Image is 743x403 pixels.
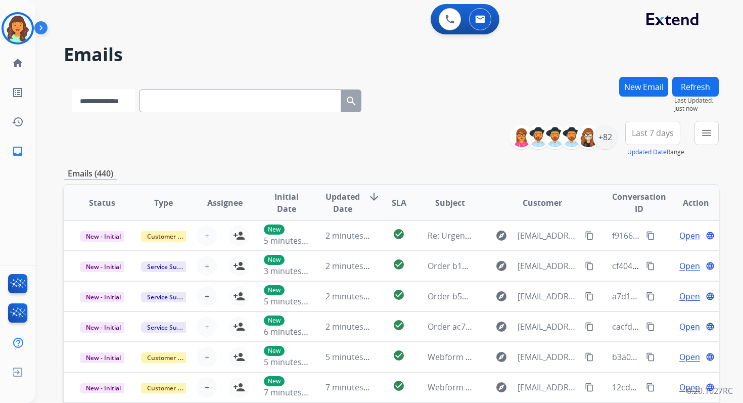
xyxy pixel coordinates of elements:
[518,290,579,302] span: [EMAIL_ADDRESS][DOMAIN_NAME]
[428,260,596,272] span: Order b1ef167d-b963-4f89-8881-fdfffca7f4ee
[12,116,24,128] mat-icon: history
[233,230,245,242] mat-icon: person_add
[393,349,405,362] mat-icon: check_circle
[585,383,594,392] mat-icon: content_copy
[687,385,733,397] p: 0.20.1027RC
[326,382,380,393] span: 7 minutes ago
[264,316,285,326] p: New
[657,185,719,220] th: Action
[518,351,579,363] span: [EMAIL_ADDRESS][DOMAIN_NAME]
[674,105,719,113] span: Just now
[393,228,405,240] mat-icon: check_circle
[141,231,207,242] span: Customer Support
[80,352,127,363] span: New - Initial
[64,167,117,180] p: Emails (440)
[326,321,380,332] span: 2 minutes ago
[197,377,217,397] button: +
[706,261,715,271] mat-icon: language
[233,290,245,302] mat-icon: person_add
[205,321,209,333] span: +
[701,127,713,139] mat-icon: menu
[706,352,715,362] mat-icon: language
[523,197,562,209] span: Customer
[64,44,719,65] h2: Emails
[141,383,207,393] span: Customer Support
[646,231,655,240] mat-icon: content_copy
[326,351,380,363] span: 5 minutes ago
[585,292,594,301] mat-icon: content_copy
[345,95,357,107] mat-icon: search
[264,255,285,265] p: New
[646,352,655,362] mat-icon: content_copy
[646,292,655,301] mat-icon: content_copy
[233,260,245,272] mat-icon: person_add
[428,230,617,241] span: Re: Urgent! Upload photos to continue your claim
[706,231,715,240] mat-icon: language
[264,191,308,215] span: Initial Date
[585,231,594,240] mat-icon: content_copy
[495,381,507,393] mat-icon: explore
[393,380,405,392] mat-icon: check_circle
[12,57,24,69] mat-icon: home
[428,321,599,332] span: Order ac7ad648-f29c-4e31-a699-ffe8295cf024
[495,230,507,242] mat-icon: explore
[392,197,406,209] span: SLA
[264,296,318,307] span: 5 minutes ago
[428,291,605,302] span: Order b5795b63-f3ed-4f9c-87e0-4007669eca16
[625,121,680,145] button: Last 7 days
[518,381,579,393] span: [EMAIL_ADDRESS][DOMAIN_NAME]
[264,225,285,235] p: New
[197,286,217,306] button: +
[264,265,318,277] span: 3 minutes ago
[706,292,715,301] mat-icon: language
[233,351,245,363] mat-icon: person_add
[646,383,655,392] mat-icon: content_copy
[585,352,594,362] mat-icon: content_copy
[197,226,217,246] button: +
[518,321,579,333] span: [EMAIL_ADDRESS][DOMAIN_NAME]
[612,191,666,215] span: Conversation ID
[141,352,207,363] span: Customer Support
[679,230,700,242] span: Open
[679,290,700,302] span: Open
[706,383,715,392] mat-icon: language
[393,319,405,331] mat-icon: check_circle
[428,351,657,363] span: Webform from [EMAIL_ADDRESS][DOMAIN_NAME] on [DATE]
[326,260,380,272] span: 2 minutes ago
[12,86,24,99] mat-icon: list_alt
[619,77,668,97] button: New Email
[205,381,209,393] span: +
[233,381,245,393] mat-icon: person_add
[197,317,217,337] button: +
[205,260,209,272] span: +
[141,292,199,302] span: Service Support
[264,285,285,295] p: New
[585,261,594,271] mat-icon: content_copy
[154,197,173,209] span: Type
[326,291,380,302] span: 2 minutes ago
[495,260,507,272] mat-icon: explore
[141,322,199,333] span: Service Support
[679,321,700,333] span: Open
[80,383,127,393] span: New - Initial
[679,351,700,363] span: Open
[646,261,655,271] mat-icon: content_copy
[674,97,719,105] span: Last Updated:
[205,351,209,363] span: +
[518,260,579,272] span: [EMAIL_ADDRESS][DOMAIN_NAME]
[646,322,655,331] mat-icon: content_copy
[141,261,199,272] span: Service Support
[233,321,245,333] mat-icon: person_add
[393,289,405,301] mat-icon: check_circle
[80,292,127,302] span: New - Initial
[80,322,127,333] span: New - Initial
[428,382,657,393] span: Webform from [EMAIL_ADDRESS][DOMAIN_NAME] on [DATE]
[207,197,243,209] span: Assignee
[80,231,127,242] span: New - Initial
[679,381,700,393] span: Open
[264,356,318,368] span: 5 minutes ago
[585,322,594,331] mat-icon: content_copy
[593,125,617,149] div: +82
[264,346,285,356] p: New
[197,256,217,276] button: +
